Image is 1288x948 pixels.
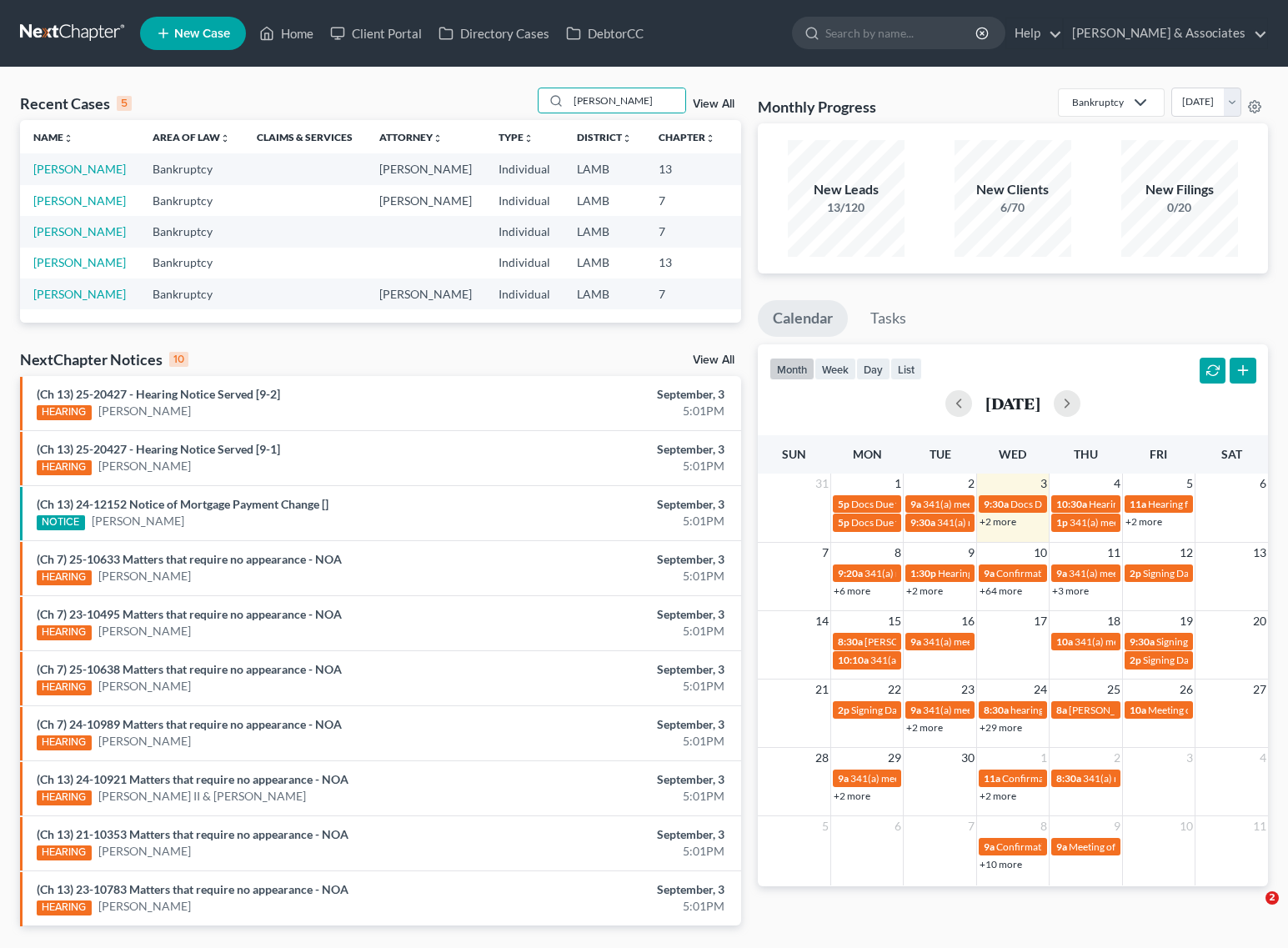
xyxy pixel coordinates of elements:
td: [PERSON_NAME] [366,153,485,184]
div: HEARING [37,460,92,475]
span: 8:30a [838,635,863,648]
td: 7 [645,216,729,247]
span: Confirmation hearing for [PERSON_NAME] & [PERSON_NAME] [996,840,1274,853]
a: View All [693,98,734,110]
span: 13 [1251,543,1268,563]
a: +10 more [980,858,1022,870]
span: 9a [1056,840,1067,853]
div: September, 3 [506,771,724,788]
span: 9:30a [910,516,935,529]
td: LAMB [564,153,645,184]
span: Mon [853,447,882,461]
span: hearing for [PERSON_NAME] [1010,704,1139,716]
span: 25 [1105,680,1122,700]
td: 13 [645,153,729,184]
span: 341(a) meeting for [PERSON_NAME] [865,567,1025,579]
span: 11a [1130,498,1146,510]
a: +64 more [980,584,1022,597]
h3: Monthly Progress [758,97,876,117]
span: 1:30p [910,567,936,579]
td: Individual [485,153,564,184]
div: 5:01PM [506,788,724,805]
input: Search by name... [825,18,978,48]
a: [PERSON_NAME] [98,733,191,750]
a: [PERSON_NAME] [33,287,126,301]
span: 2p [838,704,849,716]
a: Home [251,18,322,48]
span: 2p [1130,654,1141,666]
span: Thu [1074,447,1098,461]
button: day [856,358,890,380]
span: 9a [910,498,921,510]
div: 6/70 [955,199,1071,216]
span: 29 [886,748,903,768]
span: 341(a) meeting for [PERSON_NAME] [1069,567,1230,579]
div: September, 3 [506,881,724,898]
a: [PERSON_NAME] [33,193,126,208]
span: 4 [1112,474,1122,494]
td: Bankruptcy [139,278,243,309]
span: Sun [782,447,806,461]
span: 9a [984,567,995,579]
a: Calendar [758,300,848,337]
td: Individual [485,216,564,247]
a: Attorneyunfold_more [379,131,443,143]
i: unfold_more [705,133,715,143]
a: +2 more [906,721,943,734]
span: 8 [893,543,903,563]
span: 341(a) meeting for [PERSON_NAME] [1075,635,1235,648]
a: (Ch 13) 24-12152 Notice of Mortgage Payment Change [] [37,497,328,511]
td: Individual [485,278,564,309]
span: 17 [1032,611,1049,631]
a: Help [1006,18,1062,48]
span: 341(a) meeting for [PERSON_NAME] [923,635,1084,648]
span: 9:30a [984,498,1009,510]
div: HEARING [37,790,92,805]
div: 5:01PM [506,843,724,860]
a: Tasks [855,300,921,337]
span: 2 [966,474,976,494]
span: 12 [1178,543,1195,563]
div: 5:01PM [506,458,724,474]
a: (Ch 13) 21-10353 Matters that require no appearance - NOA [37,827,348,841]
span: 6 [1258,474,1268,494]
td: [PERSON_NAME] [366,278,485,309]
a: (Ch 7) 24-10989 Matters that require no appearance - NOA [37,717,342,731]
a: [PERSON_NAME] [98,623,191,640]
span: Hearing for [PERSON_NAME] [1089,498,1219,510]
div: New Leads [788,180,905,199]
div: Bankruptcy [1072,95,1124,109]
div: 10 [169,352,188,367]
span: 1 [893,474,903,494]
div: HEARING [37,845,92,860]
span: 5p [838,498,849,510]
div: 5:01PM [506,513,724,529]
a: (Ch 13) 25-20427 - Hearing Notice Served [9-1] [37,442,280,456]
a: [PERSON_NAME] [33,224,126,238]
button: list [890,358,922,380]
i: unfold_more [433,133,443,143]
span: 10a [1056,635,1073,648]
span: 10:10a [838,654,869,666]
button: week [814,358,856,380]
td: Individual [485,185,564,216]
span: 27 [1251,680,1268,700]
span: 341(a) meeting for [PERSON_NAME] [1083,772,1244,785]
span: 9 [1112,816,1122,836]
div: NOTICE [37,515,85,530]
a: +2 more [1125,515,1162,528]
span: Wed [999,447,1026,461]
input: Search by name... [569,88,685,113]
span: 2 [1265,891,1279,905]
div: New Filings [1121,180,1238,199]
a: Nameunfold_more [33,131,73,143]
span: 9 [966,543,976,563]
a: View All [693,354,734,366]
span: 8:30a [1056,772,1081,785]
a: (Ch 7) 25-10638 Matters that require no appearance - NOA [37,662,342,676]
td: Bankruptcy [139,248,243,278]
div: NextChapter Notices [20,349,188,369]
span: 2p [1130,567,1141,579]
span: 11 [1251,816,1268,836]
span: 23 [960,680,976,700]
